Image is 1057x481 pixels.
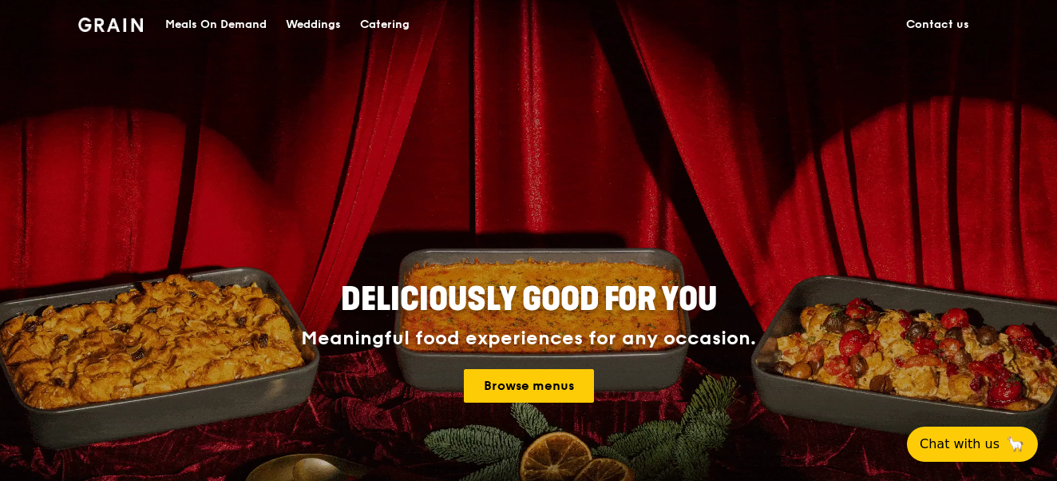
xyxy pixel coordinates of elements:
div: Catering [360,1,410,49]
div: Meals On Demand [165,1,267,49]
a: Browse menus [464,369,594,403]
span: 🦙 [1006,435,1025,454]
a: Catering [350,1,419,49]
a: Contact us [897,1,979,49]
div: Meaningful food experiences for any occasion. [241,328,816,350]
button: Chat with us🦙 [907,427,1038,462]
a: Weddings [276,1,350,49]
span: Chat with us [920,435,1000,454]
img: Grain [78,18,143,32]
div: Weddings [286,1,341,49]
span: Deliciously good for you [341,280,717,319]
